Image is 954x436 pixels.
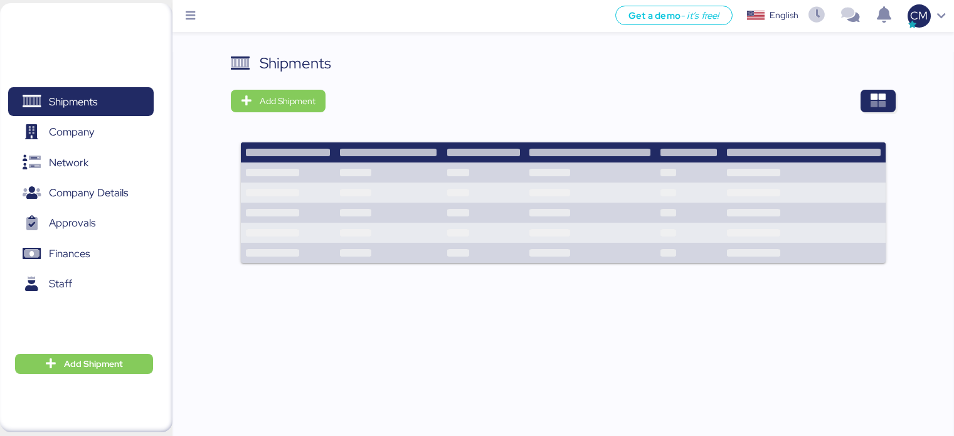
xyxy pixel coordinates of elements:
a: Company Details [8,179,154,208]
span: CM [910,8,928,24]
span: Add Shipment [260,93,315,109]
button: Add Shipment [15,354,153,374]
div: English [770,9,798,22]
div: Shipments [260,52,331,75]
a: Staff [8,270,154,299]
span: Staff [49,275,72,293]
span: Company Details [49,184,128,202]
span: Company [49,123,95,141]
span: Finances [49,245,90,263]
a: Network [8,148,154,177]
a: Company [8,118,154,147]
button: Menu [180,6,201,27]
a: Finances [8,240,154,269]
a: Shipments [8,87,154,116]
span: Approvals [49,214,95,232]
span: Add Shipment [64,356,123,371]
span: Shipments [49,93,97,111]
a: Approvals [8,209,154,238]
button: Add Shipment [231,90,326,112]
span: Network [49,154,88,172]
